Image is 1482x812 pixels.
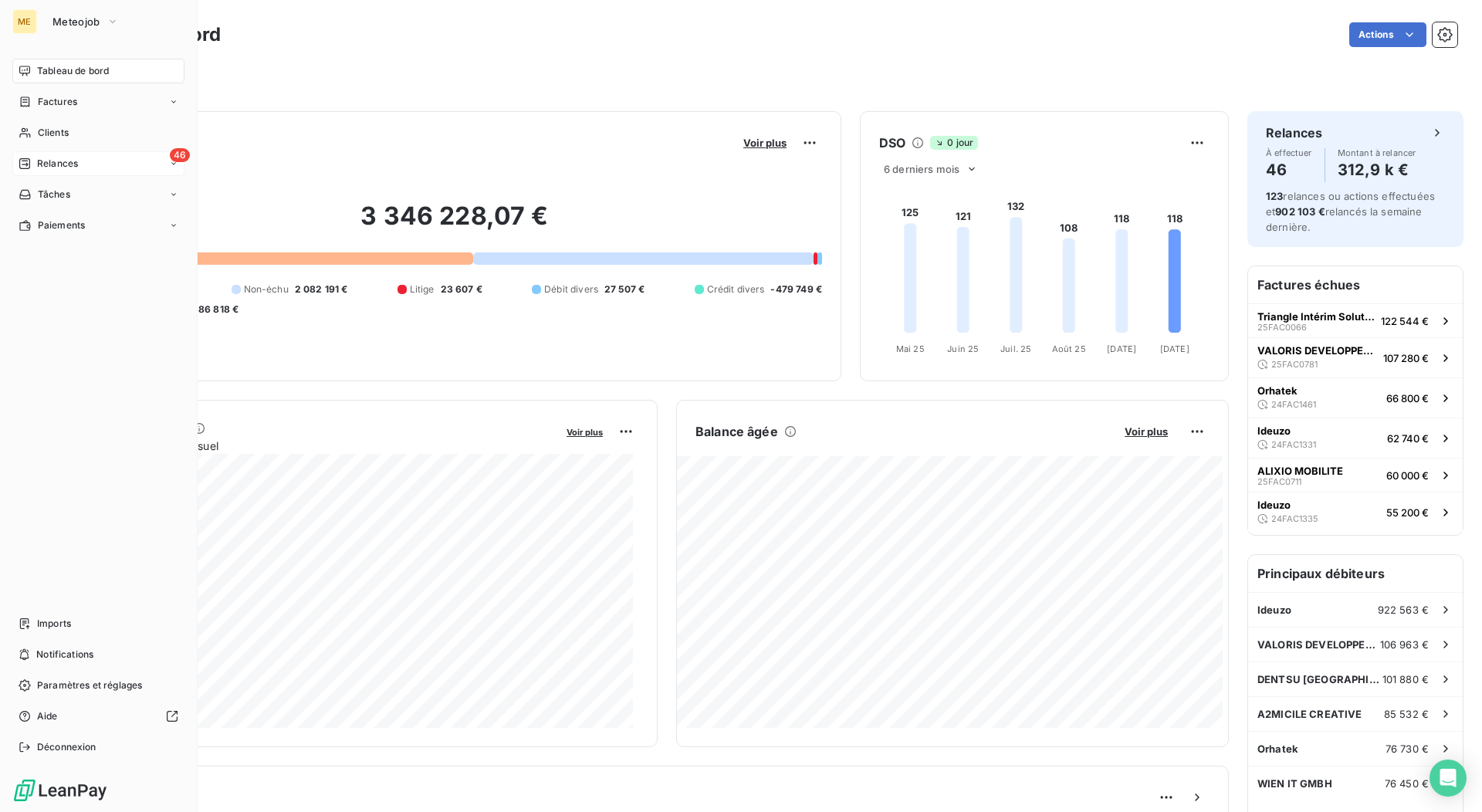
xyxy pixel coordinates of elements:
[1248,303,1463,337] button: Triangle Intérim Solution RH25FAC0066122 544 €
[695,422,778,441] h6: Balance âgée
[896,343,925,354] tspan: Mai 25
[1386,469,1429,482] span: 60 000 €
[1248,337,1463,377] button: VALORIS DEVELOPPEMENT25FAC0781107 280 €
[1382,673,1429,685] span: 101 880 €
[37,157,78,171] span: Relances
[1430,760,1467,797] div: Open Intercom Messenger
[1349,22,1426,47] button: Actions
[1386,743,1429,755] span: 76 730 €
[244,283,289,296] span: Non-échu
[295,283,348,296] span: 2 082 191 €
[544,283,598,296] span: Débit divers
[1257,465,1343,477] span: ALIXIO MOBILITE
[1266,157,1312,182] h4: 46
[87,201,822,247] h2: 3 346 228,07 €
[36,648,93,661] span: Notifications
[1248,458,1463,492] button: ALIXIO MOBILITE25FAC071160 000 €
[1387,432,1429,445] span: 62 740 €
[1271,440,1316,449] span: 24FAC1331
[410,283,435,296] span: Litige
[1386,392,1429,404] span: 66 800 €
[1257,708,1362,720] span: A2MICILE CREATIVE
[1107,343,1136,354] tspan: [DATE]
[1257,344,1377,357] span: VALORIS DEVELOPPEMENT
[37,617,71,631] span: Imports
[1271,400,1316,409] span: 24FAC1461
[1380,638,1429,651] span: 106 963 €
[1378,604,1429,616] span: 922 563 €
[194,303,239,316] span: -86 818 €
[441,283,482,296] span: 23 607 €
[38,95,77,109] span: Factures
[1257,477,1301,486] span: 25FAC0711
[1338,148,1416,157] span: Montant à relancer
[1120,425,1172,438] button: Voir plus
[707,283,765,296] span: Crédit divers
[87,438,556,454] span: Chiffre d'affaires mensuel
[1257,743,1298,755] span: Orhatek
[1266,123,1322,142] h6: Relances
[1271,514,1318,523] span: 24FAC1335
[1266,190,1283,202] span: 123
[1248,492,1463,532] button: Ideuzo24FAC133555 200 €
[1271,360,1318,369] span: 25FAC0781
[1257,777,1332,790] span: WIEN IT GMBH
[567,427,603,438] span: Voir plus
[1381,315,1429,327] span: 122 544 €
[38,126,69,140] span: Clients
[1338,157,1416,182] h4: 312,9 k €
[1000,343,1031,354] tspan: Juil. 25
[12,9,37,34] div: ME
[1257,499,1291,511] span: Ideuzo
[12,778,108,803] img: Logo LeanPay
[1257,323,1307,332] span: 25FAC0066
[604,283,645,296] span: 27 507 €
[1266,190,1435,233] span: relances ou actions effectuées et relancés la semaine dernière.
[1160,343,1189,354] tspan: [DATE]
[947,343,979,354] tspan: Juin 25
[1257,384,1298,397] span: Orhatek
[884,163,959,175] span: 6 derniers mois
[562,425,607,438] button: Voir plus
[1257,425,1291,437] span: Ideuzo
[1125,425,1168,438] span: Voir plus
[1248,266,1463,303] h6: Factures échues
[1384,708,1429,720] span: 85 532 €
[1248,418,1463,458] button: Ideuzo24FAC133162 740 €
[1275,205,1325,218] span: 902 103 €
[1257,310,1375,323] span: Triangle Intérim Solution RH
[1257,673,1382,685] span: DENTSU [GEOGRAPHIC_DATA]
[37,64,109,78] span: Tableau de bord
[37,740,96,754] span: Déconnexion
[1248,555,1463,592] h6: Principaux débiteurs
[1266,148,1312,157] span: À effectuer
[1257,638,1380,651] span: VALORIS DEVELOPPEMENT
[52,15,100,28] span: Meteojob
[770,283,822,296] span: -479 749 €
[170,148,190,162] span: 46
[1052,343,1086,354] tspan: Août 25
[1385,777,1429,790] span: 76 450 €
[37,709,58,723] span: Aide
[1386,506,1429,519] span: 55 200 €
[1383,352,1429,364] span: 107 280 €
[879,134,905,152] h6: DSO
[1248,377,1463,418] button: Orhatek24FAC146166 800 €
[38,188,70,201] span: Tâches
[739,136,791,150] button: Voir plus
[743,137,787,149] span: Voir plus
[12,704,184,729] a: Aide
[1257,604,1291,616] span: Ideuzo
[37,678,142,692] span: Paramètres et réglages
[930,136,978,150] span: 0 jour
[38,218,85,232] span: Paiements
